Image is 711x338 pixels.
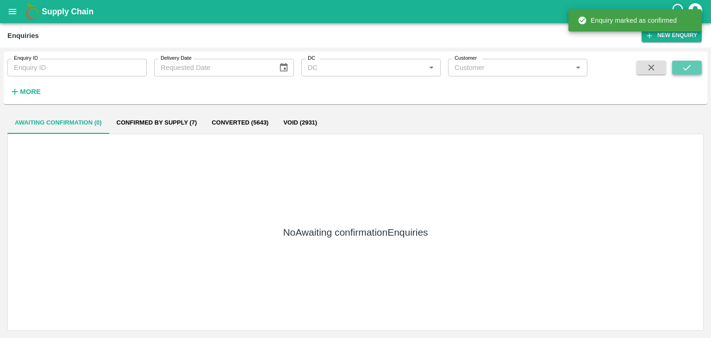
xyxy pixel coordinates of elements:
[7,84,43,100] button: More
[161,55,192,62] label: Delivery Date
[42,7,94,16] b: Supply Chain
[642,29,702,42] button: New Enquiry
[304,62,423,74] input: DC
[455,55,477,62] label: Customer
[7,59,147,76] input: Enquiry ID
[451,62,569,74] input: Customer
[23,2,42,21] img: logo
[2,1,23,22] button: open drawer
[276,112,324,134] button: Void (2931)
[14,55,38,62] label: Enquiry ID
[42,5,671,18] a: Supply Chain
[671,3,687,20] div: customer-support
[204,112,276,134] button: Converted (5643)
[7,30,39,42] div: Enquiries
[572,62,584,74] button: Open
[7,112,109,134] button: Awaiting confirmation (0)
[20,88,41,95] strong: More
[425,62,437,74] button: Open
[687,2,704,21] div: account of current user
[109,112,205,134] button: Confirmed by supply (7)
[578,12,677,29] div: Enquiry marked as confirmed
[308,55,315,62] label: DC
[283,226,428,239] h5: No Awaiting confirmation Enquiries
[154,59,271,76] input: Requested Date
[275,59,293,76] button: Choose date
